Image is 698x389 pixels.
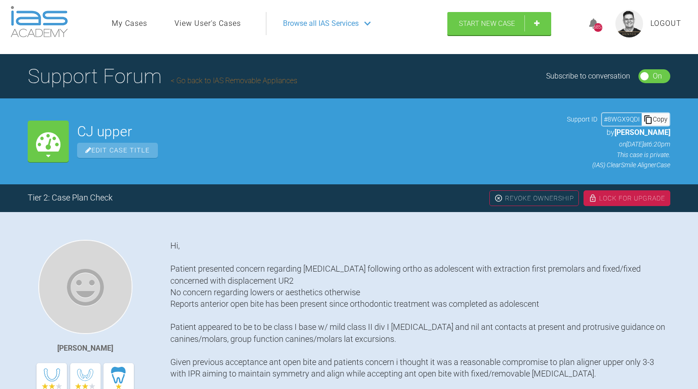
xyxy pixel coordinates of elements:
div: Subscribe to conversation [546,70,630,82]
p: (IAS) ClearSmile Aligner Case [567,160,670,170]
p: This case is private. [567,150,670,160]
a: Logout [650,18,681,30]
p: by [567,127,670,139]
a: View User's Cases [174,18,241,30]
span: Start New Case [459,19,515,28]
span: Edit Case Title [77,143,158,158]
div: 6857 [594,23,602,32]
p: on [DATE] at 6:20pm [567,139,670,149]
a: Go back to IAS Removable Appliances [171,76,297,85]
img: lock.6dc949b6.svg [589,194,597,202]
img: close.456c75e0.svg [494,194,503,202]
h1: Support Forum [28,60,297,92]
img: logo-light.3e3ef733.png [11,6,68,37]
div: Revoke Ownership [489,190,579,206]
span: Support ID [567,114,597,124]
span: Browse all IAS Services [283,18,359,30]
img: profile.png [615,10,643,37]
span: [PERSON_NAME] [614,128,670,137]
div: [PERSON_NAME] [57,342,113,354]
div: Copy [642,113,669,125]
h2: CJ upper [77,125,559,139]
div: # 8WGX9QDI [602,114,642,124]
a: Start New Case [447,12,551,35]
div: On [653,70,662,82]
div: Tier 2: Case Plan Check [28,191,113,205]
img: Simon Hobson [38,240,132,334]
div: Lock For Upgrade [584,190,670,206]
a: My Cases [112,18,147,30]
